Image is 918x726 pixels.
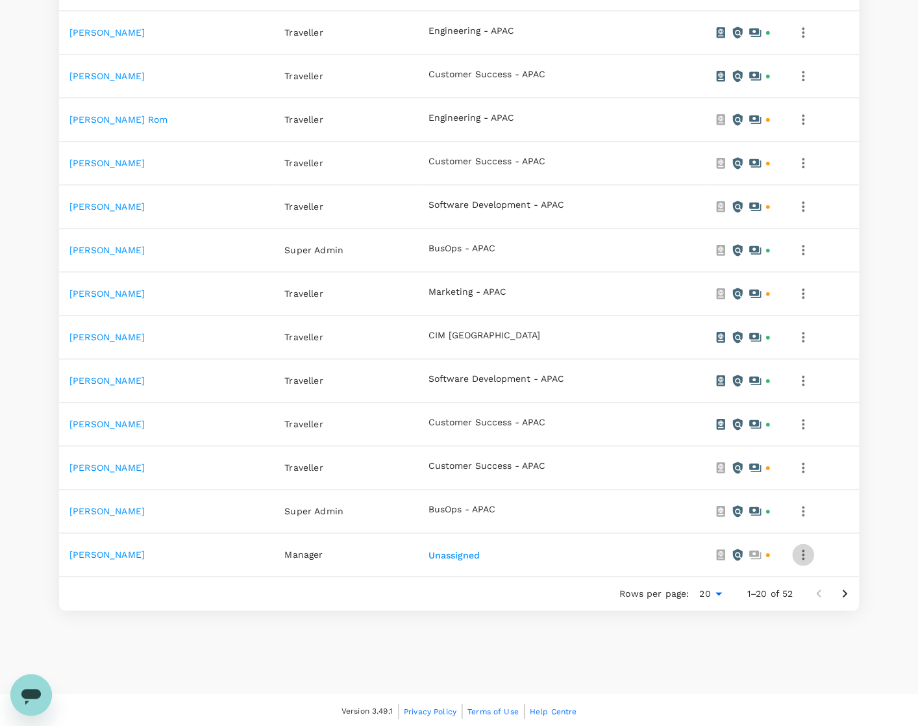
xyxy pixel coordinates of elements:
[428,287,506,297] button: Marketing - APAC
[428,461,545,471] button: Customer Success - APAC
[428,331,540,341] button: CIM [GEOGRAPHIC_DATA]
[404,707,456,716] span: Privacy Policy
[467,707,519,716] span: Terms of Use
[284,375,323,386] span: Traveller
[747,587,793,600] p: 1–20 of 52
[284,332,323,342] span: Traveller
[404,704,456,718] a: Privacy Policy
[284,506,343,516] span: Super Admin
[832,581,858,607] button: Go to next page
[69,27,145,38] a: [PERSON_NAME]
[284,71,323,81] span: Traveller
[530,704,577,718] a: Help Centre
[69,201,145,212] a: [PERSON_NAME]
[69,375,145,386] a: [PERSON_NAME]
[284,419,323,429] span: Traveller
[69,462,145,473] a: [PERSON_NAME]
[69,506,145,516] a: [PERSON_NAME]
[428,69,545,80] button: Customer Success - APAC
[10,674,52,716] iframe: Button to launch messaging window
[467,704,519,718] a: Terms of Use
[69,71,145,81] a: [PERSON_NAME]
[428,200,564,210] button: Software Development - APAC
[69,245,145,255] a: [PERSON_NAME]
[69,114,168,125] a: [PERSON_NAME] Rom
[69,549,145,560] a: [PERSON_NAME]
[428,156,545,167] button: Customer Success - APAC
[428,113,514,123] button: Engineering - APAC
[69,419,145,429] a: [PERSON_NAME]
[284,288,323,299] span: Traveller
[694,584,726,603] div: 20
[69,288,145,299] a: [PERSON_NAME]
[428,505,495,515] button: BusOps - APAC
[341,705,393,718] span: Version 3.49.1
[284,462,323,473] span: Traveller
[530,707,577,716] span: Help Centre
[69,332,145,342] a: [PERSON_NAME]
[428,374,564,384] button: Software Development - APAC
[284,549,323,560] span: Manager
[69,158,145,168] a: [PERSON_NAME]
[284,201,323,212] span: Traveller
[284,158,323,168] span: Traveller
[284,114,323,125] span: Traveller
[428,418,545,428] button: Customer Success - APAC
[619,587,689,600] p: Rows per page:
[284,27,323,38] span: Traveller
[428,244,495,254] button: BusOps - APAC
[428,551,482,561] button: Unassigned
[284,245,343,255] span: Super Admin
[428,26,514,36] button: Engineering - APAC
